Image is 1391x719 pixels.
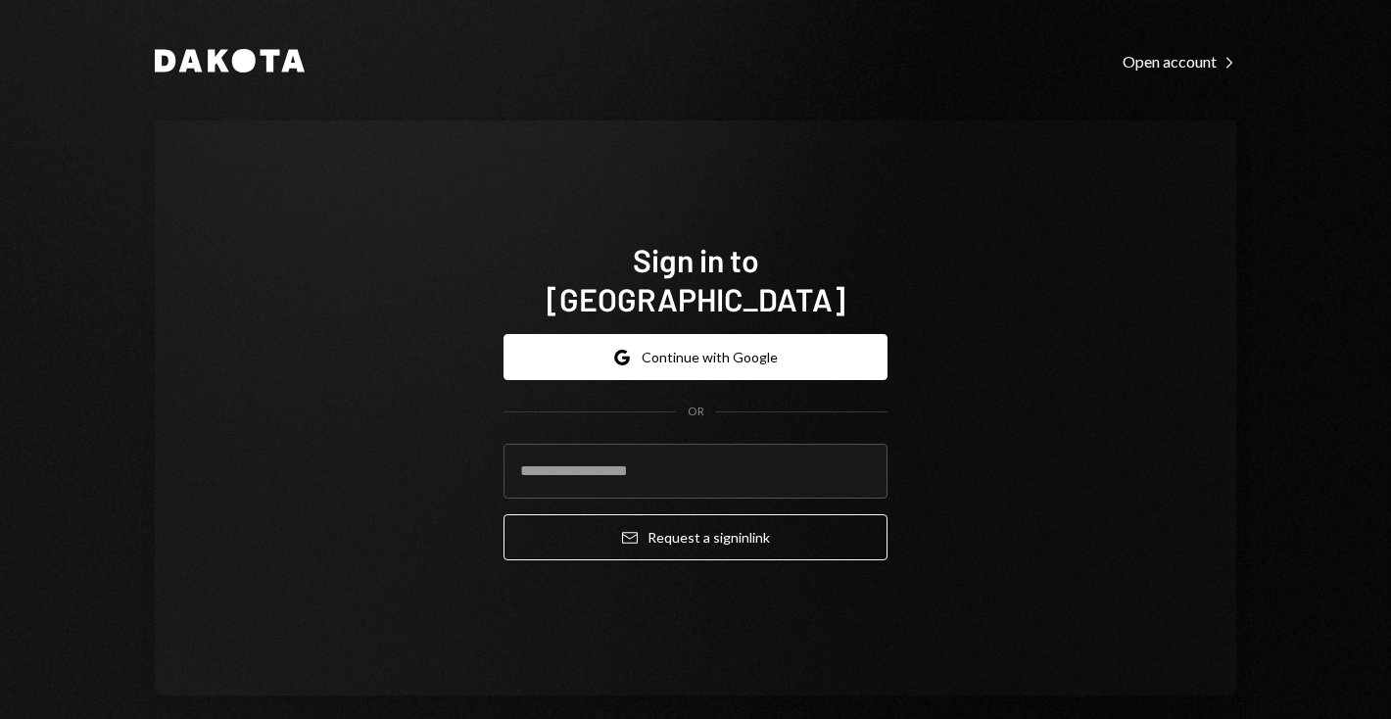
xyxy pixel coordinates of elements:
button: Request a signinlink [504,514,887,560]
button: Continue with Google [504,334,887,380]
h1: Sign in to [GEOGRAPHIC_DATA] [504,240,887,318]
a: Open account [1123,50,1236,72]
div: OR [688,404,704,420]
div: Open account [1123,52,1236,72]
